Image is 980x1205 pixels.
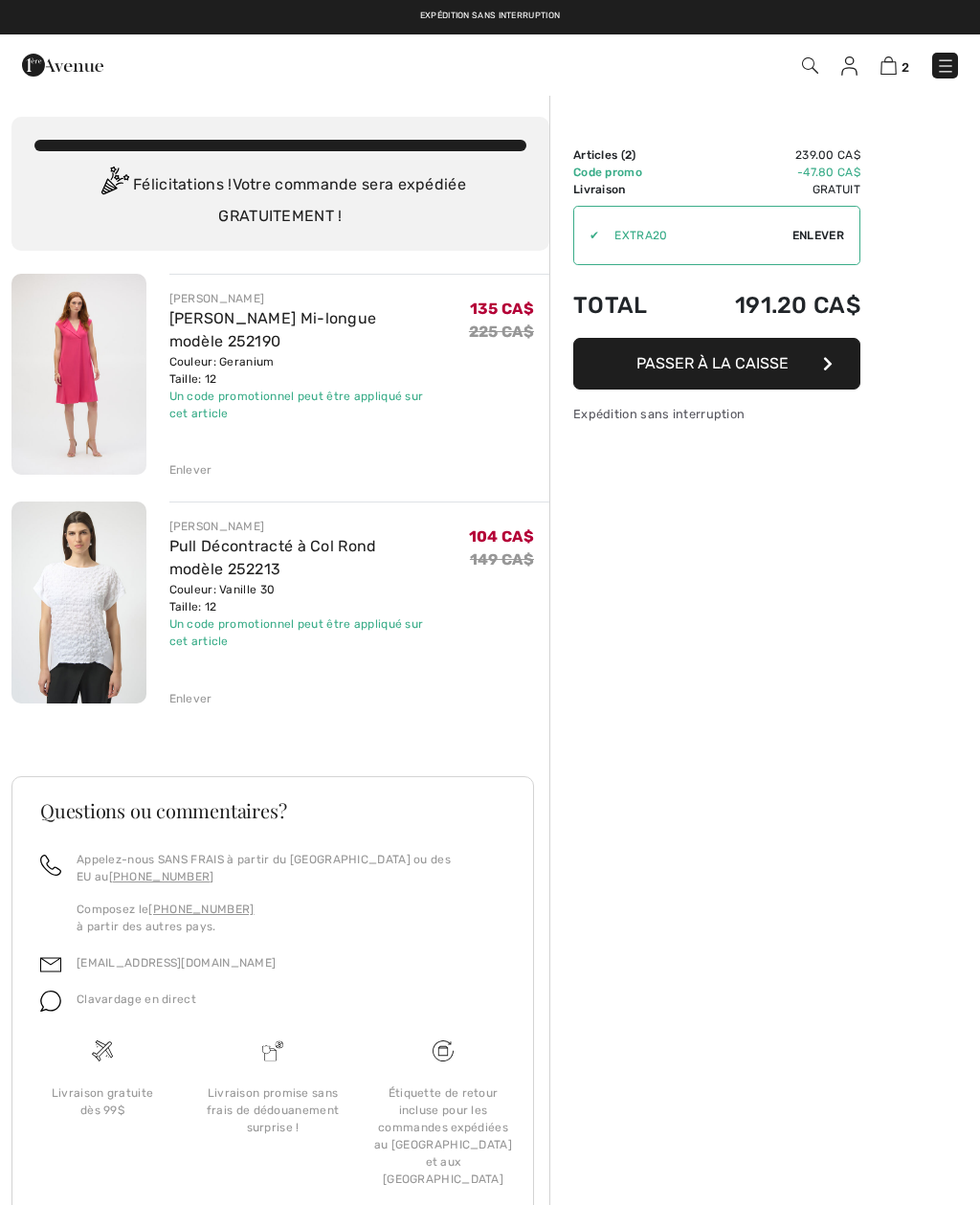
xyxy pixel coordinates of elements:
[11,274,146,475] img: Robe Portefeuille Mi-longue modèle 252190
[11,502,146,703] img: Pull Décontracté à Col Rond modèle 252213
[77,901,505,935] p: Composez le à partir des autres pays.
[169,461,212,479] div: Enlever
[22,55,103,73] a: 1ère Avenue
[470,300,534,318] span: 135 CA$
[841,56,857,76] img: Mes infos
[169,537,377,578] a: Pull Décontracté à Col Rond modèle 252213
[880,54,909,77] a: 2
[469,527,534,546] span: 104 CA$
[40,991,61,1012] img: chat
[636,354,789,372] span: Passer à la caisse
[169,290,469,307] div: [PERSON_NAME]
[203,1084,343,1136] div: Livraison promise sans frais de dédouanement surprise !
[802,57,818,74] img: Recherche
[262,1040,283,1061] img: Livraison promise sans frais de dédouanement surprise&nbsp;!
[169,690,212,707] div: Enlever
[77,956,276,970] a: [EMAIL_ADDRESS][DOMAIN_NAME]
[880,56,897,75] img: Panier d'achat
[34,167,526,228] div: Félicitations ! Votre commande sera expédiée GRATUITEMENT !
[169,615,469,650] div: Un code promotionnel peut être appliqué sur cet article
[95,167,133,205] img: Congratulation2.svg
[373,1084,513,1188] div: Étiquette de retour incluse pour les commandes expédiées au [GEOGRAPHIC_DATA] et aux [GEOGRAPHIC_...
[625,148,632,162] span: 2
[40,954,61,975] img: email
[573,405,860,423] div: Expédition sans interruption
[680,164,861,181] td: -47.80 CA$
[33,1084,172,1119] div: Livraison gratuite dès 99$
[109,870,214,883] a: [PHONE_NUMBER]
[792,227,844,244] span: Enlever
[169,353,469,388] div: Couleur: Geranium Taille: 12
[574,227,599,244] div: ✔
[680,146,861,164] td: 239.00 CA$
[169,388,469,422] div: Un code promotionnel peut être appliqué sur cet article
[470,550,534,569] s: 149 CA$
[902,60,909,75] span: 2
[680,273,861,338] td: 191.20 CA$
[77,993,196,1006] span: Clavardage en direct
[573,181,680,198] td: Livraison
[936,56,955,76] img: Menu
[169,309,377,350] a: [PERSON_NAME] Mi-longue modèle 252190
[573,146,680,164] td: Articles ( )
[680,181,861,198] td: Gratuit
[169,581,469,615] div: Couleur: Vanille 30 Taille: 12
[599,207,792,264] input: Code promo
[573,338,860,390] button: Passer à la caisse
[40,855,61,876] img: call
[77,851,505,885] p: Appelez-nous SANS FRAIS à partir du [GEOGRAPHIC_DATA] ou des EU au
[433,1040,454,1061] img: Livraison gratuite dès 99$
[169,518,469,535] div: [PERSON_NAME]
[573,273,680,338] td: Total
[469,323,534,341] s: 225 CA$
[40,801,505,820] h3: Questions ou commentaires?
[92,1040,113,1061] img: Livraison gratuite dès 99$
[22,46,103,84] img: 1ère Avenue
[573,164,680,181] td: Code promo
[148,903,254,916] a: [PHONE_NUMBER]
